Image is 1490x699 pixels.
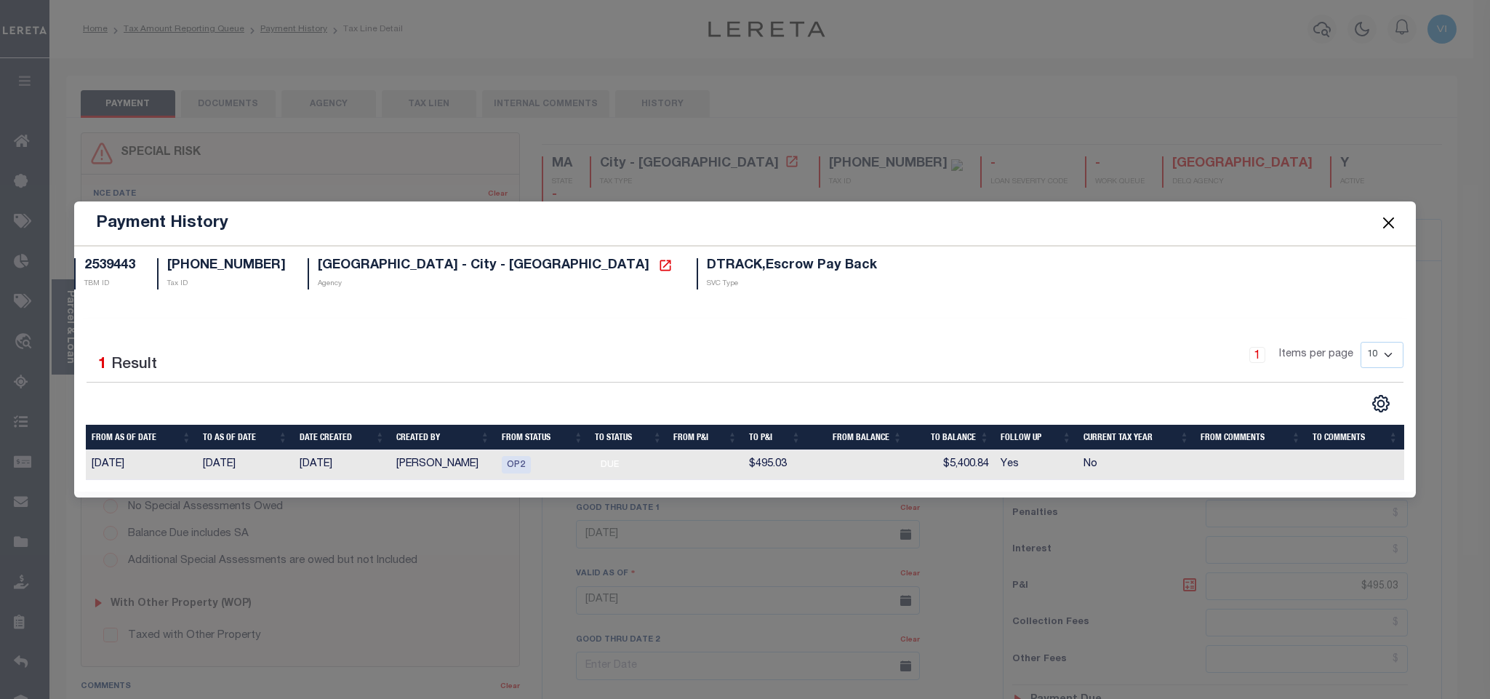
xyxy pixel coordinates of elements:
[98,357,107,372] span: 1
[1195,425,1307,450] th: From Comments: activate to sort column ascending
[167,258,286,274] h5: [PHONE_NUMBER]
[84,279,135,289] p: TBM ID
[995,425,1077,450] th: Follow Up: activate to sort column ascending
[167,279,286,289] p: Tax ID
[1249,347,1265,363] a: 1
[502,456,531,474] span: OP2
[197,450,294,480] td: [DATE]
[1078,450,1195,480] td: No
[197,425,294,450] th: To As of Date: activate to sort column ascending
[908,450,995,480] td: $5,400.84
[318,279,675,289] p: Agency
[1307,425,1404,450] th: To Comments: activate to sort column ascending
[86,450,197,480] td: [DATE]
[111,354,157,377] label: Result
[995,450,1077,480] td: Yes
[1279,347,1353,363] span: Items per page
[84,258,135,274] h5: 2539443
[294,425,391,450] th: Date Created: activate to sort column ascending
[390,425,496,450] th: Created By: activate to sort column ascending
[86,425,197,450] th: From As of Date: activate to sort column ascending
[318,259,649,272] span: [GEOGRAPHIC_DATA] - City - [GEOGRAPHIC_DATA]
[390,450,496,480] td: [PERSON_NAME]
[908,425,995,450] th: To Balance: activate to sort column ascending
[1078,425,1195,450] th: Current Tax Year: activate to sort column ascending
[496,425,589,450] th: From Status: activate to sort column ascending
[294,450,391,480] td: [DATE]
[96,213,228,233] h5: Payment History
[668,425,742,450] th: From P&I: activate to sort column ascending
[589,425,668,450] th: To Status: activate to sort column ascending
[1379,214,1398,233] button: Close
[707,258,877,274] h5: DTRACK,Escrow Pay Back
[743,425,806,450] th: To P&I: activate to sort column ascending
[806,425,908,450] th: From Balance: activate to sort column ascending
[743,450,806,480] td: $495.03
[707,279,877,289] p: SVC Type
[595,456,624,474] span: DUE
